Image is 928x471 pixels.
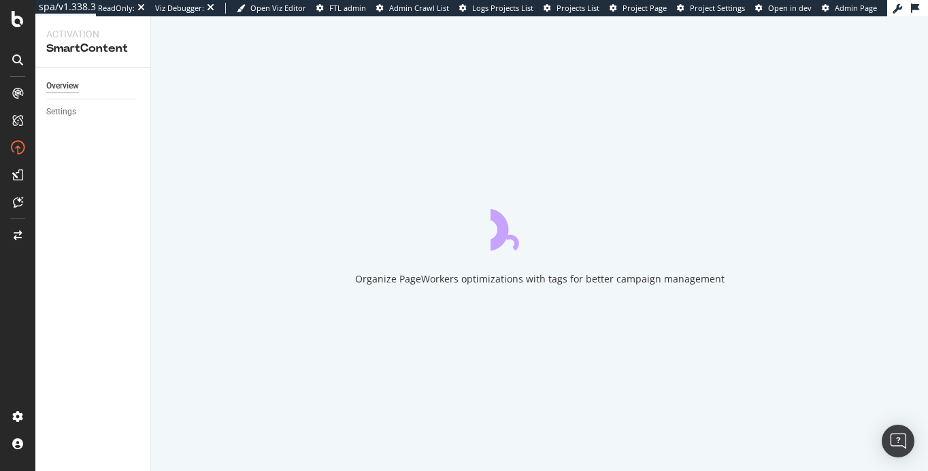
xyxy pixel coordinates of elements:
a: Logs Projects List [459,3,533,14]
a: Admin Crawl List [376,3,449,14]
a: Project Page [610,3,667,14]
span: Logs Projects List [472,3,533,13]
a: Open in dev [755,3,812,14]
span: FTL admin [329,3,366,13]
a: Settings [46,105,141,119]
div: Activation [46,27,139,41]
span: Project Settings [690,3,745,13]
div: Organize PageWorkers optimizations with tags for better campaign management [355,272,725,286]
span: Projects List [557,3,599,13]
a: Project Settings [677,3,745,14]
span: Admin Page [835,3,877,13]
a: FTL admin [316,3,366,14]
div: Overview [46,79,79,93]
span: Admin Crawl List [389,3,449,13]
span: Project Page [623,3,667,13]
a: Open Viz Editor [237,3,306,14]
div: SmartContent [46,41,139,56]
div: animation [491,201,589,250]
a: Projects List [544,3,599,14]
a: Admin Page [822,3,877,14]
div: ReadOnly: [98,3,135,14]
div: Viz Debugger: [155,3,204,14]
div: Settings [46,105,76,119]
div: Open Intercom Messenger [882,425,914,457]
span: Open Viz Editor [250,3,306,13]
span: Open in dev [768,3,812,13]
a: Overview [46,79,141,93]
